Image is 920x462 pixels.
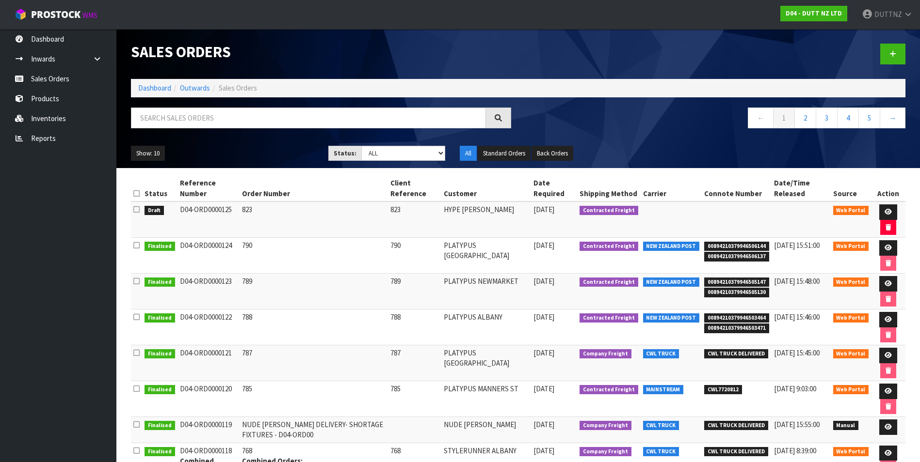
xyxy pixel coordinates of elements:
nav: Page navigation [526,108,906,131]
a: 2 [794,108,816,128]
span: [DATE] 15:55:00 [774,420,820,429]
td: PLATYPUS [GEOGRAPHIC_DATA] [441,238,532,274]
img: cube-alt.png [15,8,27,20]
span: Company Freight [580,349,631,359]
td: 823 [388,201,441,238]
a: 3 [816,108,838,128]
strong: Status: [334,149,356,157]
span: Web Portal [833,242,869,251]
th: Date Required [531,175,577,201]
span: [DATE] 9:03:00 [774,384,816,393]
td: HYPE [PERSON_NAME] [441,201,532,238]
span: [DATE] [533,277,554,286]
span: DUTTNZ [874,10,902,19]
span: Finalised [145,349,175,359]
span: Contracted Freight [580,242,638,251]
span: Finalised [145,447,175,457]
a: → [880,108,905,128]
td: PLATYPUS [GEOGRAPHIC_DATA] [441,345,532,381]
button: Show: 10 [131,146,165,161]
span: Sales Orders [219,83,257,92]
span: Web Portal [833,447,869,457]
span: Draft [145,206,164,216]
td: 823 [240,201,388,238]
td: D04-ORD0000120 [178,381,240,417]
td: 787 [388,345,441,381]
span: [DATE] 8:39:00 [774,446,816,455]
td: 788 [240,309,388,345]
span: [DATE] [533,384,554,393]
span: NEW ZEALAND POST [643,313,700,323]
td: NUDE [PERSON_NAME] DELIVERY- SHORTAGE FIXTURES - D04-ORD00 [240,417,388,443]
span: 00894210379946505130 [704,288,769,297]
span: NEW ZEALAND POST [643,277,700,287]
a: 4 [837,108,859,128]
span: [DATE] [533,205,554,214]
a: 1 [773,108,795,128]
span: [DATE] 15:45:00 [774,348,820,357]
span: Web Portal [833,313,869,323]
span: Web Portal [833,385,869,395]
span: Finalised [145,242,175,251]
span: 00894210379946503464 [704,313,769,323]
a: ← [748,108,774,128]
td: 787 [240,345,388,381]
td: 785 [240,381,388,417]
span: CWL TRUCK DELIVERED [704,349,768,359]
button: Back Orders [532,146,573,161]
a: Outwards [180,83,210,92]
td: NUDE [PERSON_NAME] [441,417,532,443]
th: Reference Number [178,175,240,201]
span: CWL TRUCK [643,447,679,457]
span: [DATE] 15:51:00 [774,241,820,250]
th: Client Reference [388,175,441,201]
span: Web Portal [833,277,869,287]
span: Contracted Freight [580,313,638,323]
span: CWL TRUCK [643,421,679,431]
td: 785 [388,381,441,417]
th: Carrier [641,175,702,201]
td: PLATYPUS ALBANY [441,309,532,345]
span: 00894210379946505147 [704,277,769,287]
span: CWL TRUCK DELIVERED [704,447,768,457]
td: PLATYPUS MANNERS ST [441,381,532,417]
span: Web Portal [833,349,869,359]
td: PLATYPUS NEWMARKET [441,274,532,309]
span: Manual [833,421,859,431]
span: 00894210379946503471 [704,323,769,333]
button: All [460,146,477,161]
span: NEW ZEALAND POST [643,242,700,251]
span: ProStock [31,8,81,21]
td: D04-ORD0000125 [178,201,240,238]
td: D04-ORD0000121 [178,345,240,381]
span: Contracted Freight [580,206,638,216]
span: Company Freight [580,447,631,457]
span: Finalised [145,385,175,395]
span: [DATE] [533,446,554,455]
td: D04-ORD0000122 [178,309,240,345]
span: Finalised [145,313,175,323]
td: 790 [388,238,441,274]
a: Dashboard [138,83,171,92]
th: Date/Time Released [772,175,831,201]
span: Contracted Freight [580,277,638,287]
td: D04-ORD0000123 [178,274,240,309]
span: 00894210379946506144 [704,242,769,251]
span: [DATE] 15:46:00 [774,312,820,322]
span: [DATE] [533,420,554,429]
button: Standard Orders [478,146,531,161]
th: Order Number [240,175,388,201]
input: Search sales orders [131,108,486,128]
td: 790 [240,238,388,274]
th: Customer [441,175,532,201]
span: 00894210379946506137 [704,252,769,262]
td: D04-ORD0000119 [178,417,240,443]
span: MAINSTREAM [643,385,684,395]
th: Connote Number [702,175,772,201]
span: CWL7720812 [704,385,742,395]
span: [DATE] [533,312,554,322]
th: Source [831,175,872,201]
th: Action [871,175,905,201]
span: Web Portal [833,206,869,216]
span: Finalised [145,421,175,431]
